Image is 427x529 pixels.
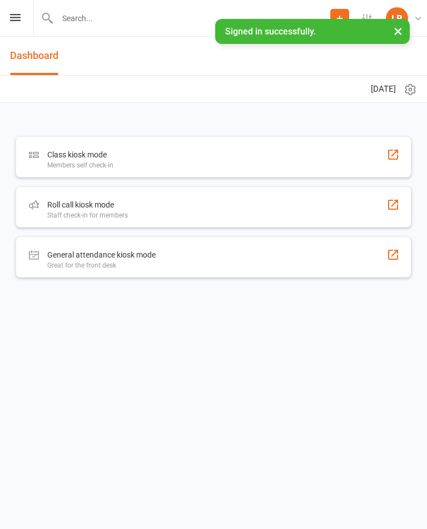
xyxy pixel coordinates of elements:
a: Dashboard [10,37,58,75]
div: General attendance kiosk mode [47,248,156,261]
input: Search... [54,11,330,26]
div: Staff check-in for members [47,211,128,219]
span: Signed in successfully. [225,26,316,37]
div: LB [386,7,408,29]
div: Roll call kiosk mode [47,198,128,211]
div: Class kiosk mode [47,148,113,161]
span: [DATE] [371,82,396,96]
button: × [388,19,408,43]
div: Great for the front desk [47,261,156,269]
div: Members self check-in [47,161,113,169]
